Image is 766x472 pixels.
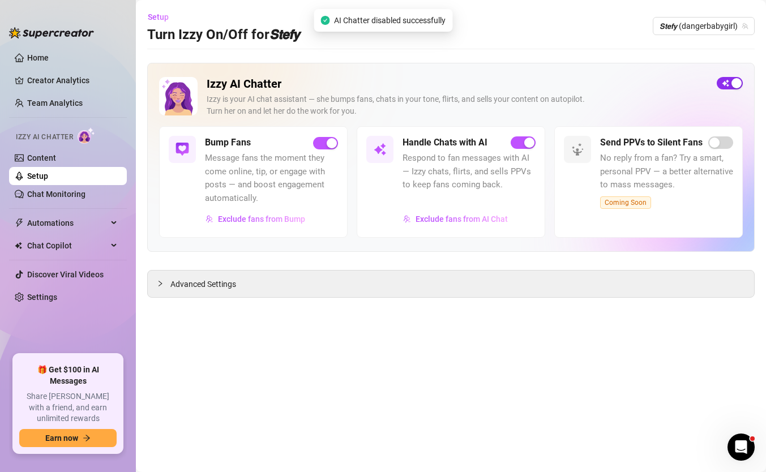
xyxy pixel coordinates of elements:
span: Exclude fans from Bump [218,214,305,224]
a: Home [27,53,49,62]
a: Setup [27,171,48,181]
h5: Send PPVs to Silent Fans [600,136,703,149]
img: Izzy AI Chatter [159,77,198,115]
span: AI Chatter disabled successfully [334,14,446,27]
button: Earn nowarrow-right [19,429,117,447]
img: svg%3e [373,143,387,156]
span: collapsed [157,280,164,287]
span: check-circle [320,16,329,25]
span: No reply from a fan? Try a smart, personal PPV — a better alternative to mass messages. [600,152,733,192]
span: Message fans the moment they come online, tip, or engage with posts — and boost engagement automa... [205,152,338,205]
h3: Turn Izzy On/Off for 𝙎𝙩𝙚𝙛𝙮 [147,26,299,44]
img: svg%3e [176,143,189,156]
span: Izzy AI Chatter [16,132,73,143]
span: Exclude fans from AI Chat [416,214,508,224]
h5: Handle Chats with AI [403,136,487,149]
span: 🎁 Get $100 in AI Messages [19,364,117,387]
a: Chat Monitoring [27,190,85,199]
span: Chat Copilot [27,237,108,255]
span: Earn now [45,434,78,443]
img: svg%3e [206,215,213,223]
img: AI Chatter [78,127,95,144]
h2: Izzy AI Chatter [207,77,708,91]
div: Izzy is your AI chat assistant — she bumps fans, chats in your tone, flirts, and sells your conte... [207,93,708,117]
button: Exclude fans from Bump [205,210,306,228]
span: 𝙎𝙩𝙚𝙛𝙮 (dangerbabygirl) [660,18,748,35]
span: team [742,23,748,29]
button: Exclude fans from AI Chat [403,210,508,228]
a: Discover Viral Videos [27,270,104,279]
a: Content [27,153,56,162]
img: logo-BBDzfeDw.svg [9,27,94,38]
span: Advanced Settings [170,278,236,290]
iframe: Intercom live chat [728,434,755,461]
h5: Bump Fans [205,136,251,149]
span: Automations [27,214,108,232]
img: svg%3e [403,215,411,223]
img: svg%3e [571,143,584,156]
a: Team Analytics [27,98,83,108]
a: Settings [27,293,57,302]
span: Coming Soon [600,196,651,209]
span: arrow-right [83,434,91,442]
span: thunderbolt [15,218,24,228]
a: Creator Analytics [27,71,118,89]
img: Chat Copilot [15,242,22,250]
div: collapsed [157,277,170,290]
span: Respond to fan messages with AI — Izzy chats, flirts, and sells PPVs to keep fans coming back. [403,152,536,192]
span: Share [PERSON_NAME] with a friend, and earn unlimited rewards [19,391,117,424]
button: Setup [147,8,178,26]
span: Setup [148,12,169,22]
